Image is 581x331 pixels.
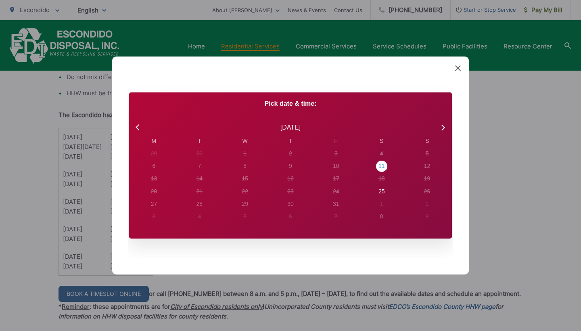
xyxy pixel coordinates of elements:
[378,162,385,170] div: 11
[243,212,247,221] div: 5
[243,149,247,158] div: 1
[198,162,201,170] div: 7
[289,212,292,221] div: 6
[196,187,203,196] div: 21
[359,137,404,145] div: S
[380,149,383,158] div: 4
[131,137,177,145] div: M
[242,187,248,196] div: 22
[151,187,157,196] div: 20
[378,174,385,183] div: 18
[196,174,203,183] div: 14
[287,200,294,208] div: 30
[196,149,203,158] div: 30
[287,174,294,183] div: 16
[334,212,338,221] div: 7
[151,200,157,208] div: 27
[242,174,248,183] div: 15
[424,174,431,183] div: 19
[287,187,294,196] div: 23
[333,187,339,196] div: 24
[333,174,339,183] div: 17
[424,187,431,196] div: 26
[289,149,292,158] div: 2
[151,174,157,183] div: 13
[153,212,156,221] div: 3
[280,123,301,132] div: [DATE]
[426,149,429,158] div: 5
[380,200,383,208] div: 1
[177,137,222,145] div: T
[426,200,429,208] div: 2
[242,200,248,208] div: 29
[151,149,157,158] div: 29
[333,162,339,170] div: 10
[333,200,339,208] div: 31
[268,137,313,145] div: T
[243,162,247,170] div: 8
[153,162,156,170] div: 6
[404,137,450,145] div: S
[313,137,359,145] div: F
[378,187,385,196] div: 25
[129,99,452,109] p: Pick date & time:
[424,162,431,170] div: 12
[198,212,201,221] div: 4
[426,212,429,221] div: 9
[334,149,338,158] div: 3
[380,212,383,221] div: 8
[222,137,268,145] div: W
[196,200,203,208] div: 28
[289,162,292,170] div: 9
